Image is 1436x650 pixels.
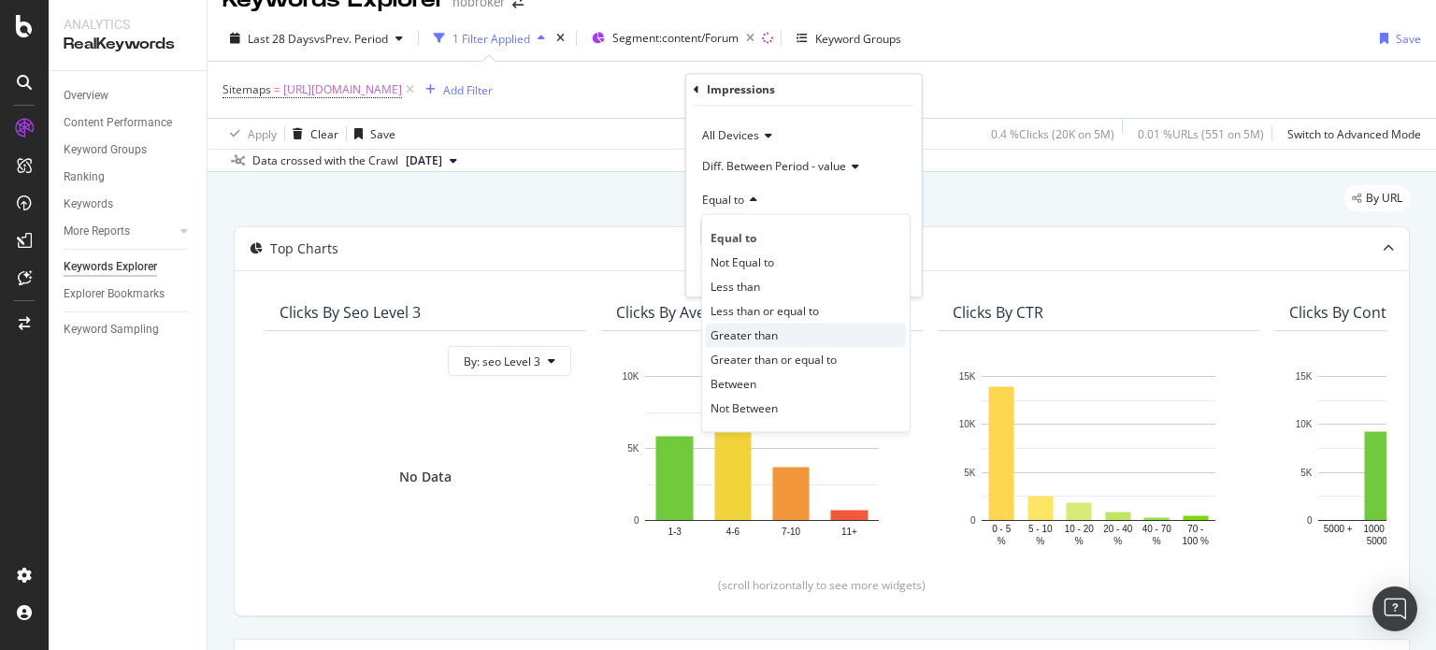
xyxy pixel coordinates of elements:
[257,577,1386,593] div: (scroll horizontally to see more widgets)
[1307,515,1313,526] text: 0
[1372,23,1421,53] button: Save
[964,468,976,478] text: 5K
[64,15,192,34] div: Analytics
[1364,524,1390,534] text: 1000 -
[223,119,277,149] button: Apply
[1103,524,1133,534] text: 20 - 40
[1153,536,1161,546] text: %
[1296,420,1313,430] text: 10K
[1142,524,1172,534] text: 40 - 70
[616,303,798,322] div: Clicks By Average Position
[285,119,338,149] button: Clear
[426,23,553,53] button: 1 Filter Applied
[64,320,194,339] a: Keyword Sampling
[310,126,338,142] div: Clear
[782,527,800,537] text: 7-10
[418,79,493,101] button: Add Filter
[223,81,271,97] span: Sitemaps
[64,140,147,160] div: Keyword Groups
[953,303,1043,322] div: Clicks By CTR
[1396,31,1421,47] div: Save
[711,230,756,246] span: Equal to
[1300,468,1313,478] text: 5K
[789,23,909,53] button: Keyword Groups
[959,420,976,430] text: 10K
[347,119,395,149] button: Save
[702,192,744,208] span: Equal to
[553,29,568,48] div: times
[992,524,1011,534] text: 0 - 5
[702,128,759,144] span: All Devices
[248,126,277,142] div: Apply
[612,30,739,46] span: Segment: content/Forum
[223,23,410,53] button: Last 28 DaysvsPrev. Period
[841,527,857,537] text: 11+
[1366,193,1402,204] span: By URL
[274,81,280,97] span: =
[711,327,778,343] span: Greater than
[707,81,775,97] div: Impressions
[1372,586,1417,631] div: Open Intercom Messenger
[616,367,908,548] svg: A chart.
[398,150,465,172] button: [DATE]
[711,303,819,319] span: Less than or equal to
[248,31,314,47] span: Last 28 Days
[64,284,194,304] a: Explorer Bookmarks
[815,31,901,47] div: Keyword Groups
[970,515,976,526] text: 0
[1138,126,1264,142] div: 0.01 % URLs ( 551 on 5M )
[702,158,846,174] span: Diff. Between Period - value
[64,140,194,160] a: Keyword Groups
[443,82,493,98] div: Add Filter
[623,371,639,382] text: 10K
[283,77,402,103] span: [URL][DOMAIN_NAME]
[627,443,639,454] text: 5K
[406,152,442,169] span: 2025 Aug. 4th
[280,303,421,322] div: Clicks By seo Level 3
[584,23,762,53] button: Segment:content/Forum
[1296,371,1313,382] text: 15K
[64,222,130,241] div: More Reports
[252,152,398,169] div: Data crossed with the Crawl
[1344,185,1410,211] div: legacy label
[64,284,165,304] div: Explorer Bookmarks
[634,515,639,526] text: 0
[668,527,682,537] text: 1-3
[1287,126,1421,142] div: Switch to Advanced Mode
[1036,536,1044,546] text: %
[1183,536,1209,546] text: 100 %
[1075,536,1084,546] text: %
[1324,524,1353,534] text: 5000 +
[64,257,157,277] div: Keywords Explorer
[314,31,388,47] span: vs Prev. Period
[452,31,530,47] div: 1 Filter Applied
[711,352,837,368] span: Greater than or equal to
[64,167,194,187] a: Ranking
[991,126,1114,142] div: 0.4 % Clicks ( 20K on 5M )
[64,86,108,106] div: Overview
[399,468,452,486] div: No Data
[1187,524,1203,534] text: 70 -
[64,257,194,277] a: Keywords Explorer
[711,400,778,416] span: Not Between
[370,126,395,142] div: Save
[1028,524,1053,534] text: 5 - 10
[1280,119,1421,149] button: Switch to Advanced Mode
[64,113,172,133] div: Content Performance
[448,346,571,376] button: By: seo Level 3
[726,527,740,537] text: 4-6
[959,371,976,382] text: 15K
[464,354,540,369] span: By: seo Level 3
[953,367,1244,548] svg: A chart.
[711,279,760,295] span: Less than
[711,376,756,392] span: Between
[711,254,774,270] span: Not Equal to
[64,167,105,187] div: Ranking
[1367,536,1388,546] text: 5000
[998,536,1006,546] text: %
[64,195,194,214] a: Keywords
[64,113,194,133] a: Content Performance
[64,86,194,106] a: Overview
